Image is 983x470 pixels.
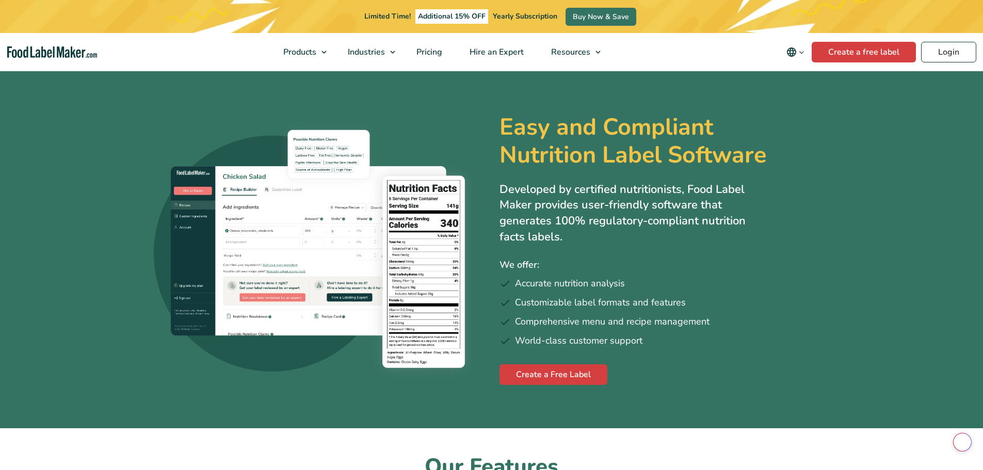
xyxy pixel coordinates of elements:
a: Resources [538,33,606,71]
a: Login [921,42,976,62]
a: Products [270,33,332,71]
a: Pricing [403,33,454,71]
span: Resources [548,46,591,58]
span: Accurate nutrition analysis [515,277,625,290]
span: Hire an Expert [466,46,525,58]
span: Yearly Subscription [493,11,557,21]
button: Change language [779,42,812,62]
span: Pricing [413,46,443,58]
span: Customizable label formats and features [515,296,686,310]
span: Additional 15% OFF [415,9,488,24]
a: Create a Free Label [499,364,607,385]
a: Food Label Maker homepage [7,46,98,58]
p: We offer: [499,257,830,272]
span: Comprehensive menu and recipe management [515,315,710,329]
a: Create a free label [812,42,916,62]
h1: Easy and Compliant Nutrition Label Software [499,114,806,169]
span: Industries [345,46,386,58]
p: Developed by certified nutritionists, Food Label Maker provides user-friendly software that gener... [499,182,768,245]
span: World-class customer support [515,334,642,348]
span: Products [280,46,317,58]
a: Buy Now & Save [566,8,636,26]
span: Limited Time! [364,11,411,21]
a: Hire an Expert [456,33,535,71]
a: Industries [334,33,400,71]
